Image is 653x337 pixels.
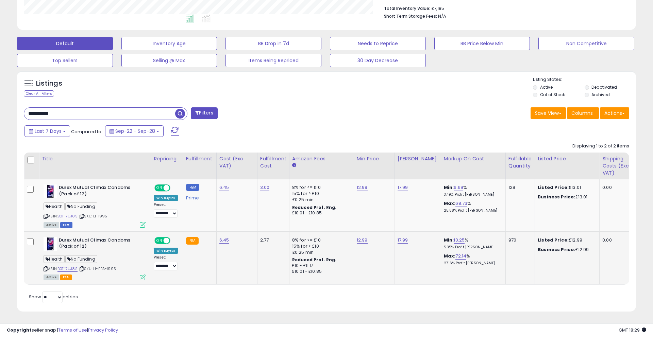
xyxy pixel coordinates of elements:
a: 6.45 [219,184,229,191]
span: Sep-22 - Sep-28 [115,128,155,135]
div: % [444,253,500,266]
b: Business Price: [538,194,575,200]
div: £10.01 - £10.85 [292,210,349,216]
p: 25.88% Profit [PERSON_NAME] [444,208,500,213]
div: Preset: [154,255,178,270]
span: ON [155,237,164,243]
div: £12.99 [538,237,594,243]
div: Amazon Fees [292,155,351,162]
label: Deactivated [591,84,617,90]
span: ON [155,185,164,191]
b: Max: [444,253,456,259]
div: 0.00 [602,184,635,191]
div: 970 [508,237,530,243]
b: Total Inventory Value: [384,5,430,11]
button: 30 Day Decrease [330,54,426,67]
div: £0.25 min [292,249,349,255]
div: Win BuyBox [154,195,178,201]
label: Out of Stock [540,92,565,97]
button: Selling @ Max [121,54,217,67]
button: Sep-22 - Sep-28 [105,125,164,137]
div: Clear All Filters [24,90,54,97]
button: Default [17,37,113,50]
div: Win BuyBox [154,248,178,254]
b: Durex Mutual Climax Condoms (Pack of 12) [59,237,141,251]
img: 41KMXUBnr-L._SL40_.jpg [44,237,57,251]
span: OFF [169,185,180,191]
button: BB Drop in 7d [225,37,321,50]
span: 2025-10-6 18:29 GMT [619,327,646,333]
a: 17.99 [398,237,408,244]
small: FBA [186,237,199,245]
div: seller snap | | [7,327,118,334]
span: Compared to: [71,128,102,135]
p: 3.49% Profit [PERSON_NAME] [444,192,500,197]
span: N/A [438,13,446,19]
li: £7,185 [384,4,624,12]
a: Privacy Policy [88,327,118,333]
div: Listed Price [538,155,597,162]
button: Non Competitive [538,37,634,50]
span: FBA [60,274,72,280]
p: Listing States: [533,76,636,83]
a: 68.73 [455,200,467,207]
div: Title [42,155,148,162]
div: Markup on Cost [444,155,503,162]
div: Cost (Exc. VAT) [219,155,254,170]
b: Max: [444,200,456,207]
div: 2.77 [260,237,284,243]
button: Inventory Age [121,37,217,50]
span: OFF [169,237,180,243]
b: Reduced Prof. Rng. [292,257,337,263]
span: Columns [571,110,593,117]
b: Durex Mutual Climax Condoms (Pack of 12) [59,184,141,199]
div: 15% for > £10 [292,243,349,249]
b: Min: [444,184,454,191]
div: % [444,184,500,197]
div: Shipping Costs (Exc. VAT) [602,155,637,177]
span: Health [44,202,65,210]
strong: Copyright [7,327,32,333]
span: Show: entries [29,294,78,300]
span: No Funding [65,202,97,210]
div: 8% for <= £10 [292,237,349,243]
button: Needs to Reprice [330,37,426,50]
div: Fulfillable Quantity [508,155,532,170]
a: 3.00 [260,184,270,191]
div: Preset: [154,202,178,218]
a: B01117UJ8S [57,266,78,272]
div: £12.99 [538,247,594,253]
b: Business Price: [538,246,575,253]
label: Active [540,84,553,90]
div: Displaying 1 to 2 of 2 items [572,143,629,149]
div: 0.00 [602,237,635,243]
b: Listed Price: [538,237,569,243]
button: Save View [531,107,566,119]
a: 10.25 [454,237,465,244]
div: 15% for > £10 [292,191,349,197]
span: All listings currently available for purchase on Amazon [44,274,59,280]
div: [PERSON_NAME] [398,155,438,162]
button: Items Being Repriced [225,54,321,67]
th: The percentage added to the cost of goods (COGS) that forms the calculator for Min & Max prices. [441,153,505,179]
img: 41KMXUBnr-L._SL40_.jpg [44,184,57,198]
a: 72.14 [455,253,466,260]
b: Short Term Storage Fees: [384,13,437,19]
div: Prime [186,193,211,201]
div: ASIN: [44,184,146,227]
div: % [444,237,500,250]
b: Reduced Prof. Rng. [292,205,337,210]
a: 6.69 [454,184,463,191]
b: Min: [444,237,454,243]
a: 17.99 [398,184,408,191]
div: Fulfillment [186,155,214,162]
a: 12.99 [357,184,368,191]
a: B01117UJ8S [57,213,78,219]
small: FBM [186,184,199,191]
button: Filters [191,107,217,119]
span: Last 7 Days [35,128,62,135]
div: £0.25 min [292,197,349,203]
div: Fulfillment Cost [260,155,286,170]
div: 8% for <= £10 [292,184,349,191]
span: | SKU: LI-1995 [79,213,107,219]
